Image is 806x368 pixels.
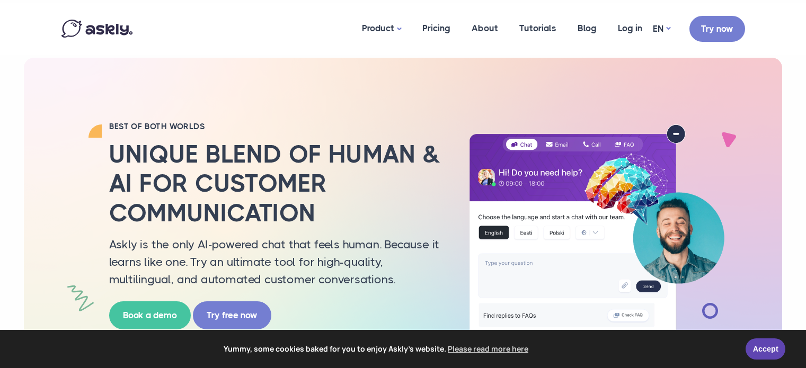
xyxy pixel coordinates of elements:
[109,121,443,132] h2: BEST OF BOTH WORLDS
[412,3,461,54] a: Pricing
[746,338,785,360] a: Accept
[61,20,132,38] img: Askly
[15,341,738,357] span: Yummy, some cookies baked for you to enjoy Askly's website.
[109,236,443,288] p: Askly is the only AI-powered chat that feels human. Because it learns like one. Try an ultimate t...
[446,341,530,357] a: learn more about cookies
[109,140,443,228] h2: Unique blend of human & AI for customer communication
[351,3,412,55] a: Product
[459,124,734,353] img: AI multilingual chat
[461,3,509,54] a: About
[109,301,191,329] a: Book a demo
[193,301,271,329] a: Try free now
